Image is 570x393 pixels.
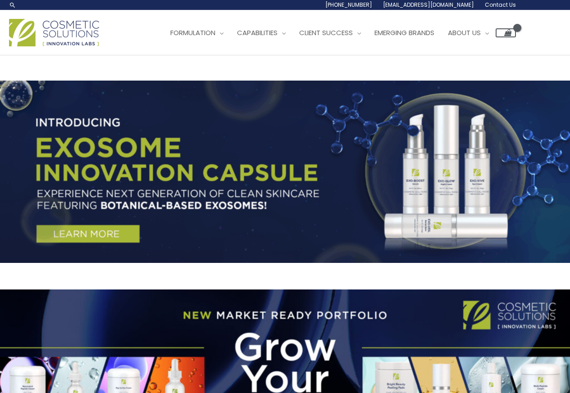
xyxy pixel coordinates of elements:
[157,19,516,46] nav: Site Navigation
[441,19,496,46] a: About Us
[230,19,292,46] a: Capabilities
[383,1,474,9] span: [EMAIL_ADDRESS][DOMAIN_NAME]
[448,28,481,37] span: About Us
[374,28,434,37] span: Emerging Brands
[9,19,99,46] img: Cosmetic Solutions Logo
[164,19,230,46] a: Formulation
[496,28,516,37] a: View Shopping Cart, empty
[237,28,278,37] span: Capabilities
[292,19,368,46] a: Client Success
[299,28,353,37] span: Client Success
[368,19,441,46] a: Emerging Brands
[485,1,516,9] span: Contact Us
[9,1,16,9] a: Search icon link
[170,28,215,37] span: Formulation
[325,1,372,9] span: [PHONE_NUMBER]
